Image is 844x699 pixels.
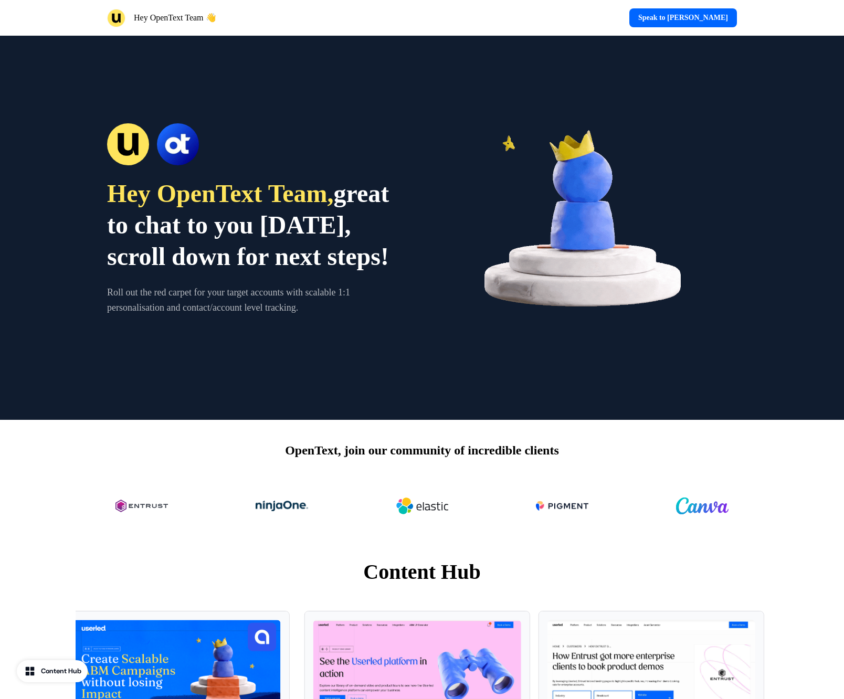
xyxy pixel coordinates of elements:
p: OpenText, join our community of incredible clients [285,441,559,460]
p: Hey OpenText Team 👋 [134,12,216,24]
a: Speak to [PERSON_NAME] [629,8,737,27]
span: great to chat to you [DATE], scroll down for next steps! [107,179,389,270]
div: Content Hub [41,666,81,676]
span: Hey OpenText Team, [107,179,334,207]
button: Content Hub [17,660,88,682]
span: Roll out the red carpet for your target accounts with scalable 1:1 personalisation and contact/ac... [107,287,350,313]
p: Content Hub [76,556,768,588]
